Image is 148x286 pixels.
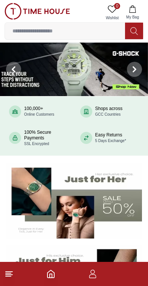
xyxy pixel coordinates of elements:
span: SSL Encrypted [24,142,49,146]
img: ... [5,3,70,20]
div: 100% Secure Payments [24,130,68,147]
div: Easy Returns [95,132,126,144]
button: My Bag [122,3,143,22]
div: 100,000+ [24,106,54,117]
span: 5 Days Exchange* [95,139,126,143]
span: 0 [114,3,120,9]
div: Shops across [95,106,123,117]
a: 0Wishlist [103,3,122,22]
a: Home [46,269,55,278]
span: Online Customers [24,112,54,116]
img: Women's Watches Banner [6,163,142,239]
span: GCC Countries [95,112,121,116]
span: My Bag [123,14,142,20]
span: Wishlist [103,15,122,21]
